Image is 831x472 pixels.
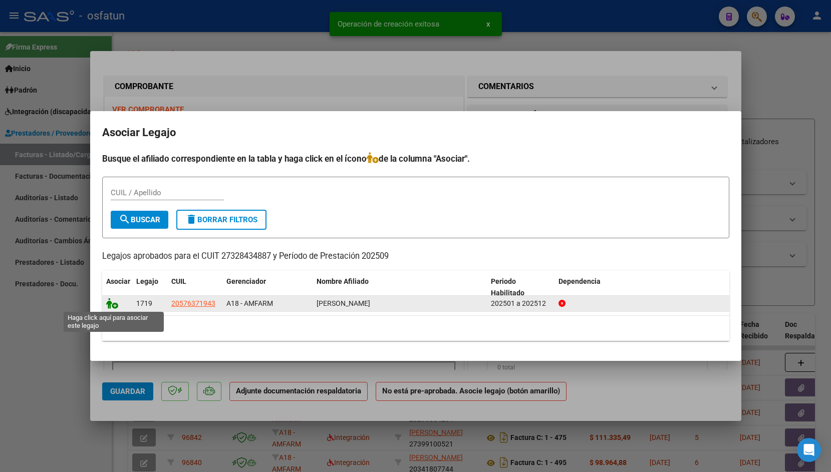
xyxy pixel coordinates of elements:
[317,299,370,307] span: TROCHE JOSIAS EMMANUEL
[119,213,131,225] mat-icon: search
[222,271,313,304] datatable-header-cell: Gerenciador
[559,277,601,285] span: Dependencia
[167,271,222,304] datatable-header-cell: CUIL
[102,316,729,341] div: 1 registros
[171,277,186,285] span: CUIL
[102,123,729,142] h2: Asociar Legajo
[119,215,160,224] span: Buscar
[313,271,487,304] datatable-header-cell: Nombre Afiliado
[317,277,369,285] span: Nombre Afiliado
[555,271,729,304] datatable-header-cell: Dependencia
[226,299,273,307] span: A18 - AMFARM
[487,271,555,304] datatable-header-cell: Periodo Habilitado
[106,277,130,285] span: Asociar
[171,299,215,307] span: 20576371943
[491,277,524,297] span: Periodo Habilitado
[185,215,257,224] span: Borrar Filtros
[111,211,168,229] button: Buscar
[226,277,266,285] span: Gerenciador
[136,277,158,285] span: Legajo
[185,213,197,225] mat-icon: delete
[797,438,821,462] div: Open Intercom Messenger
[132,271,167,304] datatable-header-cell: Legajo
[102,271,132,304] datatable-header-cell: Asociar
[102,250,729,263] p: Legajos aprobados para el CUIT 27328434887 y Período de Prestación 202509
[491,298,550,309] div: 202501 a 202512
[176,210,266,230] button: Borrar Filtros
[102,152,729,165] h4: Busque el afiliado correspondiente en la tabla y haga click en el ícono de la columna "Asociar".
[136,299,152,307] span: 1719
